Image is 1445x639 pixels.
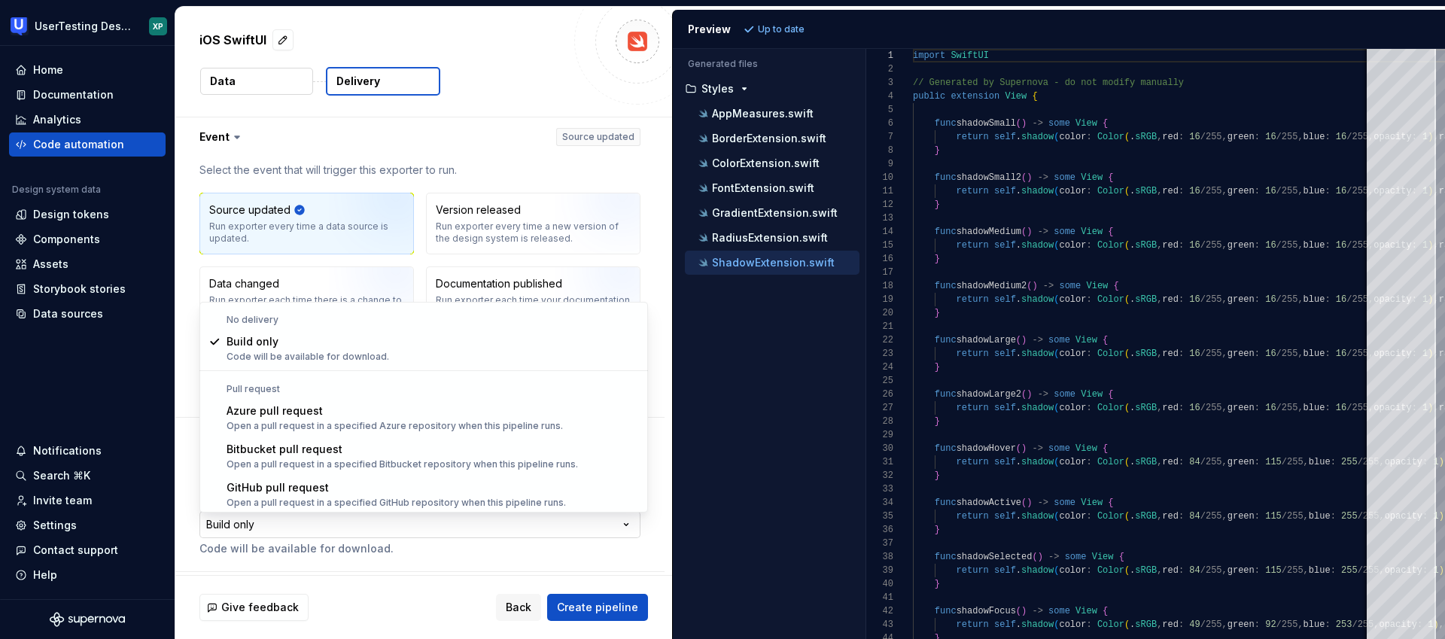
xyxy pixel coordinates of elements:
[227,458,578,470] div: Open a pull request in a specified Bitbucket repository when this pipeline runs.
[227,404,323,417] span: Azure pull request
[227,481,329,494] span: GitHub pull request
[227,420,563,432] div: Open a pull request in a specified Azure repository when this pipeline runs.
[202,314,645,326] div: No delivery
[227,351,389,363] div: Code will be available for download.
[202,383,645,395] div: Pull request
[227,335,278,348] span: Build only
[227,443,342,455] span: Bitbucket pull request
[227,497,566,509] div: Open a pull request in a specified GitHub repository when this pipeline runs.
